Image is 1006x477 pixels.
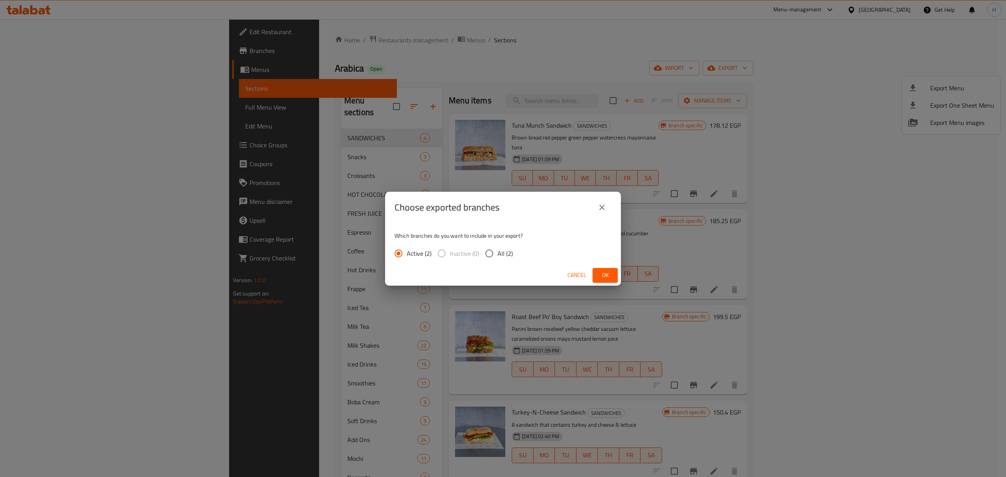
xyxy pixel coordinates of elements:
[395,232,611,240] p: Which branches do you want to include in your export?
[593,198,611,217] button: close
[407,249,431,258] span: Active (2)
[599,270,611,280] span: Ok
[593,268,618,283] button: Ok
[497,249,513,258] span: All (2)
[395,201,499,214] h2: Choose exported branches
[567,270,586,280] span: Cancel
[564,268,589,283] button: Cancel
[450,249,479,258] span: Inactive (0)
